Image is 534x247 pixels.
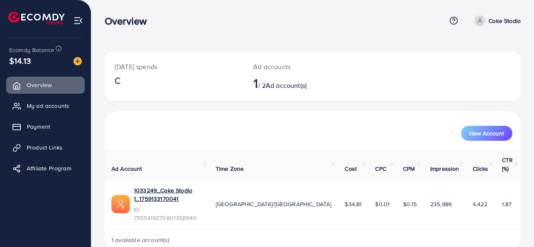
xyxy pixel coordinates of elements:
[27,143,63,152] span: Product Links
[6,118,85,135] a: Payment
[6,77,85,93] a: Overview
[471,15,521,26] a: Coke Stodio
[73,57,82,65] img: image
[134,186,202,203] a: 1033249_Coke Stodio 1_1759133170041
[27,164,71,172] span: Affiliate Program
[27,81,52,89] span: Overview
[27,122,50,131] span: Payment
[403,165,415,173] span: CPM
[345,165,357,173] span: Cost
[73,16,83,25] img: menu
[111,195,130,213] img: ic-ads-acc.e4c84228.svg
[502,200,512,208] span: 1.87
[6,139,85,156] a: Product Links
[6,160,85,177] a: Affiliate Program
[6,97,85,114] a: My ad accounts
[469,130,504,136] span: New Account
[473,165,489,173] span: Clicks
[489,16,521,26] p: Coke Stodio
[253,62,337,72] p: Ad accounts
[216,200,332,208] span: [GEOGRAPHIC_DATA]/[GEOGRAPHIC_DATA]
[375,200,390,208] span: $0.01
[473,200,488,208] span: 4,422
[115,62,233,72] p: [DATE] spends
[134,205,202,222] span: ID: 7555419270801358849
[8,12,65,25] img: logo
[27,102,69,110] span: My ad accounts
[111,165,142,173] span: Ad Account
[502,156,513,172] span: CTR (%)
[461,126,512,141] button: New Account
[105,15,154,27] h3: Overview
[216,165,244,173] span: Time Zone
[266,81,307,90] span: Ad account(s)
[430,200,452,208] span: 235,986
[345,200,362,208] span: $34.81
[403,200,417,208] span: $0.15
[253,75,337,91] h2: / 2
[9,55,31,67] span: $14.13
[253,73,258,92] span: 1
[9,46,54,54] span: Ecomdy Balance
[375,165,386,173] span: CPC
[430,165,459,173] span: Impression
[111,236,170,244] span: 1 available account(s)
